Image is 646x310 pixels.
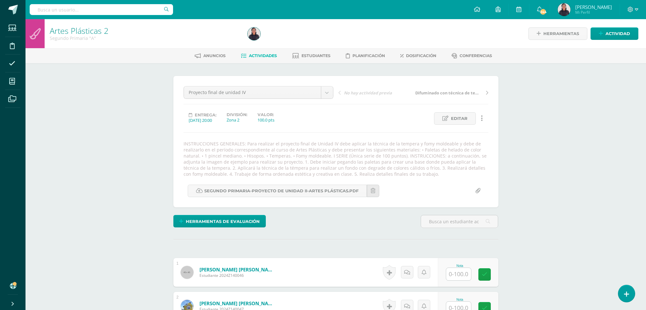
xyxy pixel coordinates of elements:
[173,215,266,227] a: Herramientas de evaluación
[189,117,216,123] div: [DATE] 20:00
[344,90,392,96] span: No hay actividad previa
[50,35,240,41] div: Segundo Primaria 'A'
[421,215,498,228] input: Busca un estudiante aquí...
[413,89,488,96] a: Difuminado con técnica de tempera
[460,53,492,58] span: Conferencias
[184,86,333,99] a: Proyecto final de unidad IV
[227,117,247,123] div: Zona 2
[30,4,173,15] input: Busca un usuario...
[543,28,579,40] span: Herramientas
[181,266,193,279] img: 45x45
[200,300,276,306] a: [PERSON_NAME] [PERSON_NAME]
[203,53,226,58] span: Anuncios
[241,51,277,61] a: Actividades
[406,53,436,58] span: Dosificación
[248,27,260,40] img: 67078d01e56025b9630a76423ab6604b.png
[50,26,240,35] h1: Artes Plásticas 2
[200,266,276,273] a: [PERSON_NAME] [PERSON_NAME]
[50,25,108,36] a: Artes Plásticas 2
[540,8,547,15] span: 244
[258,112,274,117] label: Valor:
[292,51,330,61] a: Estudiantes
[352,53,385,58] span: Planificación
[186,216,260,227] span: Herramientas de evaluación
[558,3,570,16] img: 67078d01e56025b9630a76423ab6604b.png
[258,117,274,123] div: 100.0 pts
[189,86,316,99] span: Proyecto final de unidad IV
[451,113,468,124] span: Editar
[575,10,612,15] span: Mi Perfil
[446,298,474,301] div: Nota
[400,51,436,61] a: Dosificación
[591,27,638,40] a: Actividad
[200,273,276,278] span: Estudiante 2024Z140046
[575,4,612,10] span: [PERSON_NAME]
[195,113,216,117] span: Entrega:
[227,112,247,117] label: División:
[301,53,330,58] span: Estudiantes
[249,53,277,58] span: Actividades
[528,27,587,40] a: Herramientas
[415,90,483,96] span: Difuminado con técnica de tempera
[446,264,474,268] div: Nota
[181,141,491,177] div: INSTRUCCIONES GENERALES: Para realizar el proyecto final de Unidad IV debe aplicar la técnica de ...
[452,51,492,61] a: Conferencias
[195,51,226,61] a: Anuncios
[346,51,385,61] a: Planificación
[446,268,471,280] input: 0-100.0
[606,28,630,40] span: Actividad
[188,185,367,197] a: Segundo primaria-Proyecto de Unidad II-Artes plásticas.pdf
